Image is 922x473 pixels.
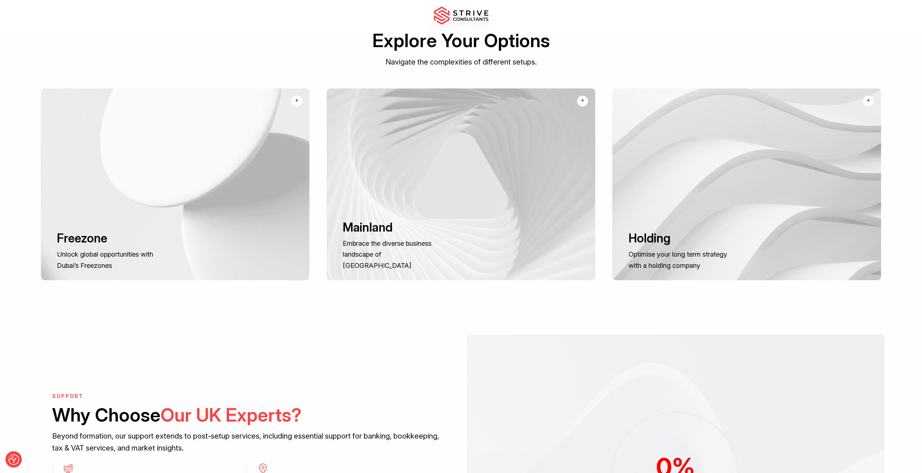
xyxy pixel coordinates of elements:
[38,56,884,68] p: Navigate the complexities of different setups.
[8,454,19,465] button: Consent Preferences
[581,96,584,105] div: +
[38,28,884,53] h2: Explore Your Options
[52,402,441,427] h2: Why Choose
[867,96,870,105] div: +
[343,220,444,235] h3: Mainland
[434,7,488,25] img: main-logo.svg
[295,96,299,105] div: +
[629,231,730,246] h3: Holding
[343,238,444,271] p: Embrace the diverse business landscape of [GEOGRAPHIC_DATA]
[160,404,301,426] span: Our UK Experts?
[57,249,158,270] p: Unlock global opportunities with Dubai’s Freezones
[52,430,441,454] p: Beyond formation, our support extends to post-setup services, including essential support for ban...
[57,231,158,246] h3: Freezone
[629,249,730,270] p: Optimise your long term strategy with a holding company
[52,393,441,399] h6: SUPPORT
[8,454,19,465] img: Revisit consent button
